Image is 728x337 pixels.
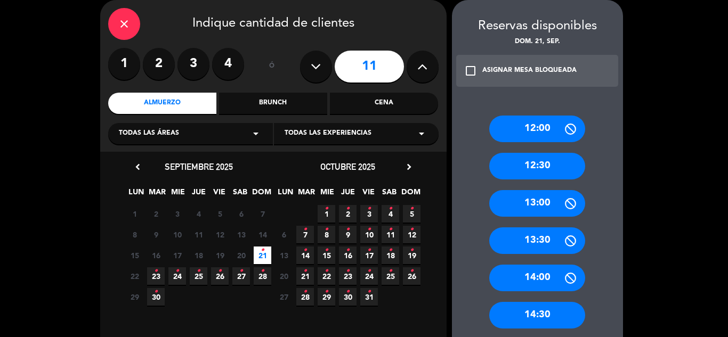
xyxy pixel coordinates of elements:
i: • [389,262,392,280]
span: 27 [275,288,293,306]
span: 20 [275,267,293,285]
i: chevron_right [403,161,415,172]
span: MIE [318,186,336,203]
span: 26 [211,267,229,285]
i: • [303,262,307,280]
span: 16 [147,246,165,264]
div: 14:30 [489,302,585,328]
span: 4 [382,205,399,223]
span: 28 [254,267,271,285]
span: 6 [275,226,293,243]
span: 7 [296,226,314,243]
span: 26 [403,267,420,285]
span: 16 [339,246,357,264]
span: octubre 2025 [320,161,375,172]
span: MAR [148,186,166,203]
i: • [325,200,328,217]
i: • [367,283,371,300]
span: 9 [339,226,357,243]
span: 15 [318,246,335,264]
span: 1 [318,205,335,223]
span: 12 [403,226,420,243]
span: 30 [339,288,357,306]
span: septiembre 2025 [165,161,233,172]
span: 14 [296,246,314,264]
span: 17 [360,246,378,264]
span: 1 [126,205,143,223]
span: MIE [169,186,187,203]
span: SAB [381,186,398,203]
i: arrow_drop_down [415,127,428,140]
label: 2 [143,48,175,80]
span: 17 [168,246,186,264]
span: 23 [147,267,165,285]
i: • [303,221,307,238]
i: • [367,200,371,217]
span: 25 [382,267,399,285]
span: 2 [147,205,165,223]
div: 13:00 [489,190,585,217]
span: 19 [211,246,229,264]
span: 12 [211,226,229,243]
span: 27 [232,267,250,285]
div: Indique cantidad de clientes [108,8,439,40]
span: MAR [297,186,315,203]
span: 20 [232,246,250,264]
span: DOM [252,186,270,203]
div: Brunch [219,93,327,114]
i: • [410,262,414,280]
div: Cena [330,93,438,114]
span: 6 [232,205,250,223]
i: • [346,221,350,238]
span: 21 [296,267,314,285]
span: 8 [318,226,335,243]
span: 22 [126,267,143,285]
span: 24 [360,267,378,285]
i: • [410,242,414,259]
label: 3 [177,48,209,80]
span: 11 [190,226,207,243]
label: 4 [212,48,244,80]
div: dom. 21, sep. [452,37,623,47]
i: • [367,242,371,259]
div: Reservas disponibles [452,16,623,37]
i: • [346,283,350,300]
span: 5 [403,205,420,223]
span: 10 [168,226,186,243]
span: 31 [360,288,378,306]
i: • [175,262,179,280]
i: • [325,221,328,238]
span: 9 [147,226,165,243]
i: close [118,18,131,30]
span: 4 [190,205,207,223]
span: 5 [211,205,229,223]
span: 23 [339,267,357,285]
span: 13 [232,226,250,243]
span: 14 [254,226,271,243]
i: • [389,242,392,259]
span: 3 [168,205,186,223]
span: 2 [339,205,357,223]
i: • [261,242,264,259]
span: 28 [296,288,314,306]
span: Todas las áreas [119,128,179,139]
div: 13:30 [489,227,585,254]
span: 11 [382,226,399,243]
span: SAB [231,186,249,203]
i: • [261,262,264,280]
span: 29 [126,288,143,306]
i: arrow_drop_down [249,127,262,140]
i: • [410,221,414,238]
span: 7 [254,205,271,223]
i: • [389,221,392,238]
span: VIE [211,186,228,203]
i: • [346,242,350,259]
span: 18 [382,246,399,264]
span: DOM [401,186,419,203]
i: • [367,262,371,280]
i: • [154,283,158,300]
span: 15 [126,246,143,264]
span: 8 [126,226,143,243]
i: • [325,242,328,259]
span: 13 [275,246,293,264]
